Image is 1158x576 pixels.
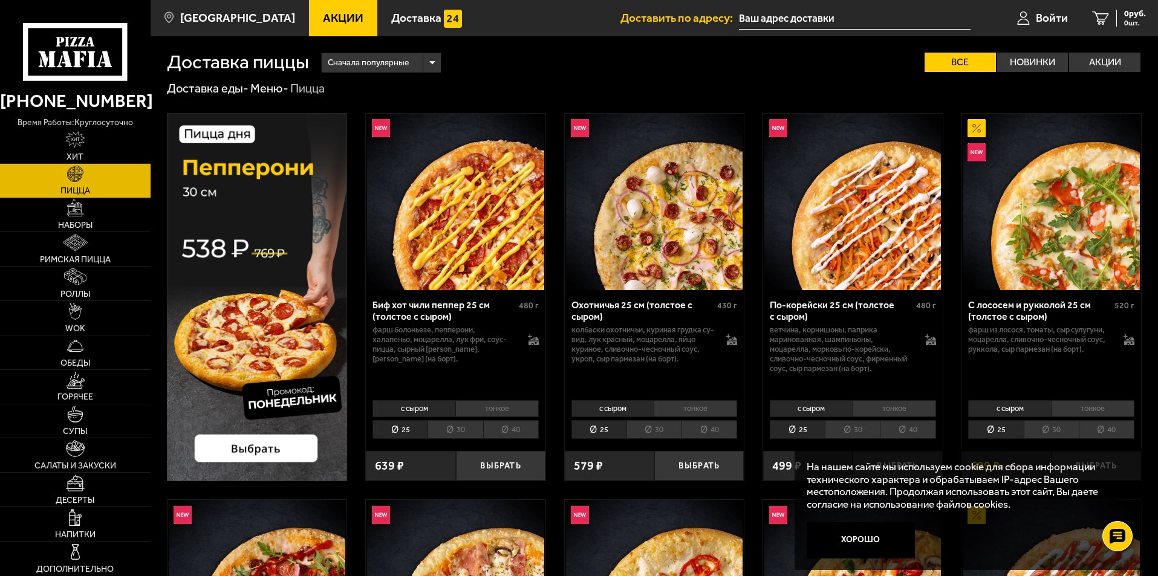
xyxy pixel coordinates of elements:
[853,400,936,417] li: тонкое
[372,506,390,524] img: Новинка
[571,299,715,322] div: Охотничья 25 см (толстое с сыром)
[372,299,516,322] div: Биф хот чили пеппер 25 см (толстое с сыром)
[807,461,1123,511] p: На нашем сайте мы используем cookie для сбора информации технического характера и обрабатываем IP...
[63,427,87,436] span: Супы
[997,53,1069,72] label: Новинки
[174,506,192,524] img: Новинка
[961,114,1141,290] a: АкционныйНовинкаС лососем и рукколой 25 см (толстое с сыром)
[764,114,941,290] img: По-корейски 25 см (толстое с сыром)
[428,420,483,439] li: 30
[180,12,295,24] span: [GEOGRAPHIC_DATA]
[571,506,589,524] img: Новинка
[571,420,626,439] li: 25
[60,290,90,299] span: Роллы
[36,565,114,574] span: Дополнительно
[739,7,971,30] input: Ваш адрес доставки
[56,496,94,505] span: Десерты
[769,506,787,524] img: Новинка
[763,114,943,290] a: НовинкаПо-корейски 25 см (толстое с сыром)
[574,460,603,472] span: 579 ₽
[366,114,545,290] a: НовинкаБиф хот чили пеппер 25 см (толстое с сыром)
[444,10,462,28] img: 15daf4d41897b9f0e9f617042186c801.svg
[968,143,986,161] img: Новинка
[968,400,1051,417] li: с сыром
[456,451,545,481] button: Выбрать
[1114,300,1134,311] span: 520 г
[770,400,853,417] li: с сыром
[571,325,715,364] p: колбаски охотничьи, куриная грудка су-вид, лук красный, моцарелла, яйцо куриное, сливочно-чесночн...
[67,153,83,161] span: Хит
[565,114,744,290] a: НовинкаОхотничья 25 см (толстое с сыром)
[391,12,441,24] span: Доставка
[167,81,249,95] a: Доставка еды-
[654,451,744,481] button: Выбрать
[1069,53,1140,72] label: Акции
[963,114,1140,290] img: С лососем и рукколой 25 см (толстое с сыром)
[1124,10,1146,18] span: 0 руб.
[654,400,737,417] li: тонкое
[807,522,916,558] button: Хорошо
[372,420,428,439] li: 25
[968,420,1023,439] li: 25
[571,400,654,417] li: с сыром
[57,393,93,401] span: Горячее
[60,187,90,195] span: Пицца
[167,53,309,72] h1: Доставка пиццы
[1079,420,1134,439] li: 40
[770,325,913,374] p: ветчина, корнишоны, паприка маринованная, шампиньоны, моцарелла, морковь по-корейски, сливочно-че...
[916,300,936,311] span: 480 г
[769,119,787,137] img: Новинка
[55,531,96,539] span: Напитки
[772,460,801,472] span: 499 ₽
[566,114,743,290] img: Охотничья 25 см (толстое с сыром)
[60,359,90,367] span: Обеды
[925,53,996,72] label: Все
[968,299,1111,322] div: С лососем и рукколой 25 см (толстое с сыром)
[455,400,539,417] li: тонкое
[372,119,390,137] img: Новинка
[375,460,404,472] span: 639 ₽
[620,12,739,24] span: Доставить по адресу:
[770,420,825,439] li: 25
[880,420,935,439] li: 40
[968,325,1111,354] p: фарш из лосося, томаты, сыр сулугуни, моцарелла, сливочно-чесночный соус, руккола, сыр пармезан (...
[1024,420,1079,439] li: 30
[717,300,737,311] span: 430 г
[65,325,85,333] span: WOK
[372,400,455,417] li: с сыром
[483,420,539,439] li: 40
[519,300,539,311] span: 480 г
[372,325,516,364] p: фарш болоньезе, пепперони, халапеньо, моцарелла, лук фри, соус-пицца, сырный [PERSON_NAME], [PERS...
[328,51,409,74] span: Сначала популярные
[1051,400,1134,417] li: тонкое
[58,221,93,230] span: Наборы
[825,420,880,439] li: 30
[770,299,913,322] div: По-корейски 25 см (толстое с сыром)
[34,462,116,470] span: Салаты и закуски
[681,420,737,439] li: 40
[1036,12,1068,24] span: Войти
[40,256,111,264] span: Римская пицца
[250,81,288,95] a: Меню-
[290,81,325,97] div: Пицца
[323,12,363,24] span: Акции
[626,420,681,439] li: 30
[367,114,544,290] img: Биф хот чили пеппер 25 см (толстое с сыром)
[968,119,986,137] img: Акционный
[571,119,589,137] img: Новинка
[1124,19,1146,27] span: 0 шт.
